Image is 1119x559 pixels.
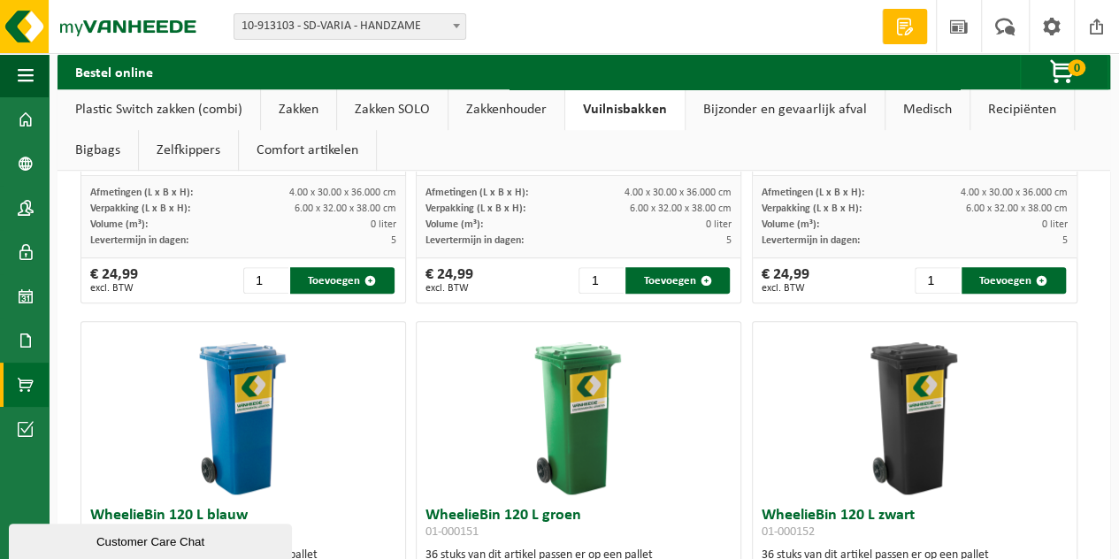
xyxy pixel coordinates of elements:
span: 0 liter [371,219,396,230]
span: Afmetingen (L x B x H): [762,188,864,198]
span: 0 liter [706,219,732,230]
span: Volume (m³): [425,219,483,230]
span: 6.00 x 32.00 x 38.00 cm [966,203,1068,214]
span: 10-913103 - SD-VARIA - HANDZAME [234,13,466,40]
h3: WheelieBin 120 L blauw [90,508,396,543]
span: Verpakking (L x B x H): [425,203,525,214]
span: 5 [1062,235,1068,246]
a: Zakkenhouder [448,89,564,130]
span: excl. BTW [762,283,809,294]
a: Zelfkippers [139,130,238,171]
span: Verpakking (L x B x H): [762,203,862,214]
span: Levertermijn in dagen: [762,235,860,246]
span: 01-000151 [425,525,479,539]
button: Toevoegen [290,267,395,294]
span: 10-913103 - SD-VARIA - HANDZAME [234,14,465,39]
input: 1 [579,267,624,294]
span: 4.00 x 30.00 x 36.000 cm [961,188,1068,198]
div: € 24,99 [762,267,809,294]
span: Levertermijn in dagen: [90,235,188,246]
span: Afmetingen (L x B x H): [425,188,528,198]
img: 01-000152 [826,322,1003,499]
span: 6.00 x 32.00 x 38.00 cm [630,203,732,214]
div: € 24,99 [90,267,138,294]
iframe: chat widget [9,520,295,559]
h2: Bestel online [57,54,171,88]
span: 0 liter [1042,219,1068,230]
img: 01-000153 [155,322,332,499]
span: 01-000152 [762,525,815,539]
a: Medisch [885,89,970,130]
input: 1 [915,267,960,294]
span: 6.00 x 32.00 x 38.00 cm [295,203,396,214]
span: 4.00 x 30.00 x 36.000 cm [625,188,732,198]
a: Plastic Switch zakken (combi) [57,89,260,130]
div: € 24,99 [425,267,473,294]
button: Toevoegen [962,267,1066,294]
h3: WheelieBin 120 L zwart [762,508,1068,543]
img: 01-000151 [490,322,667,499]
input: 1 [243,267,288,294]
span: Afmetingen (L x B x H): [90,188,193,198]
span: Volume (m³): [762,219,819,230]
a: Bijzonder en gevaarlijk afval [686,89,885,130]
span: Volume (m³): [90,219,148,230]
span: 5 [726,235,732,246]
button: 0 [1020,54,1108,89]
span: Verpakking (L x B x H): [90,203,190,214]
button: Toevoegen [625,267,730,294]
span: excl. BTW [425,283,473,294]
a: Recipiënten [970,89,1074,130]
a: Zakken SOLO [337,89,448,130]
span: Levertermijn in dagen: [425,235,524,246]
h3: WheelieBin 120 L groen [425,508,732,543]
span: excl. BTW [90,283,138,294]
a: Vuilnisbakken [565,89,685,130]
a: Comfort artikelen [239,130,376,171]
span: 5 [391,235,396,246]
span: 4.00 x 30.00 x 36.000 cm [289,188,396,198]
span: 0 [1068,59,1085,76]
a: Zakken [261,89,336,130]
a: Bigbags [57,130,138,171]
